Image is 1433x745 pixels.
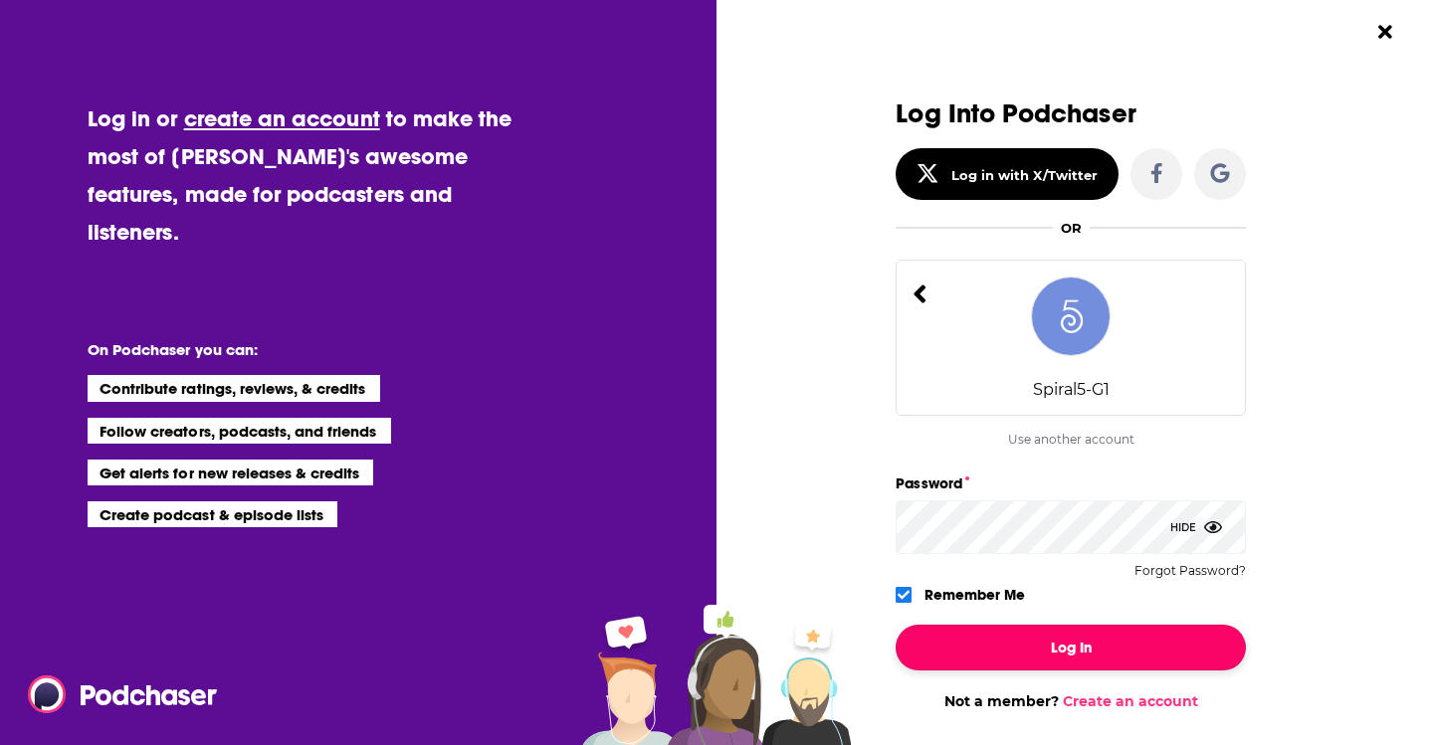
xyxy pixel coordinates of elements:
[896,470,1246,496] label: Password
[88,340,486,359] li: On Podchaser you can:
[1170,500,1222,554] div: Hide
[1031,277,1111,356] img: Spiral5-G1
[88,418,391,444] li: Follow creators, podcasts, and friends
[896,99,1246,128] h3: Log Into Podchaser
[1033,380,1110,399] div: Spiral5-G1
[28,675,203,713] a: Podchaser - Follow, Share and Rate Podcasts
[1063,692,1198,710] a: Create an account
[88,501,337,527] li: Create podcast & episode lists
[1061,220,1082,236] div: OR
[951,167,1098,183] div: Log in with X/Twitter
[184,104,380,132] a: create an account
[1366,13,1404,51] button: Close Button
[88,460,373,485] li: Get alerts for new releases & credits
[924,582,1025,608] label: Remember Me
[896,692,1246,710] div: Not a member?
[896,432,1246,447] div: Use another account
[896,148,1119,200] button: Log in with X/Twitter
[28,675,219,713] img: Podchaser - Follow, Share and Rate Podcasts
[896,625,1246,670] button: Log In
[1134,564,1246,578] button: Forgot Password?
[88,375,380,401] li: Contribute ratings, reviews, & credits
